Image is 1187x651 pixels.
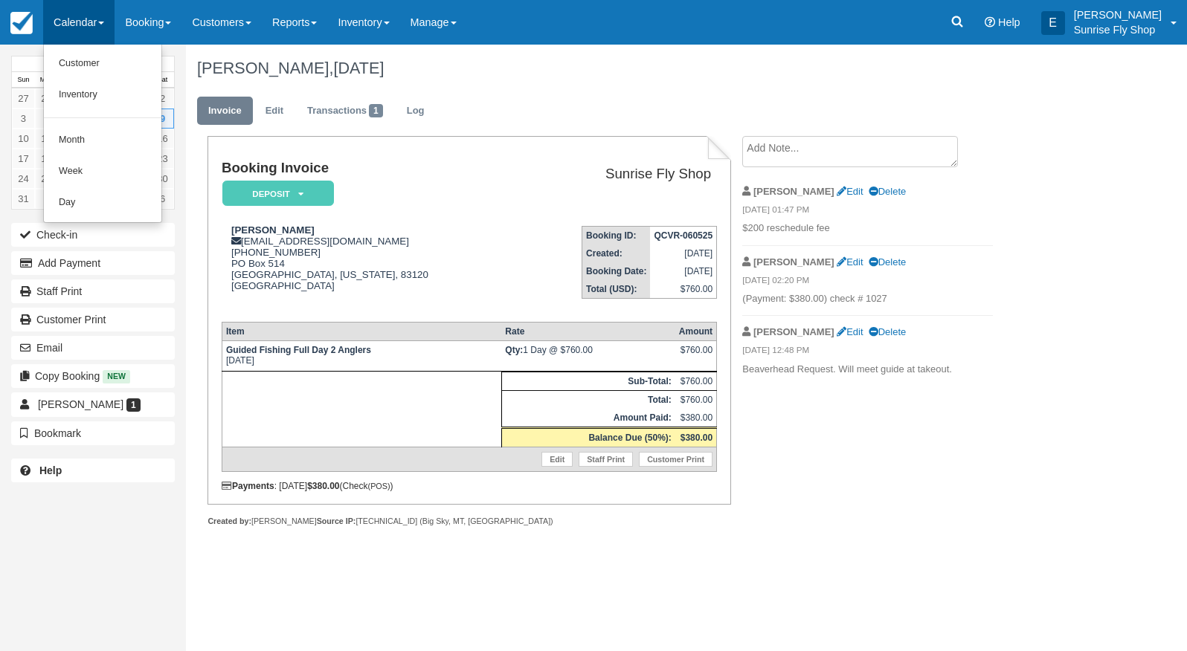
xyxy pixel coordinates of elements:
[254,97,295,126] a: Edit
[675,390,717,409] td: $760.00
[333,59,384,77] span: [DATE]
[11,336,175,360] button: Email
[639,452,712,467] a: Customer Print
[985,17,995,27] i: Help
[541,452,573,467] a: Edit
[35,149,58,169] a: 18
[35,88,58,108] a: 28
[501,390,675,409] th: Total:
[222,181,334,207] em: Deposit
[35,189,58,209] a: 1
[35,129,58,149] a: 11
[675,372,717,390] td: $760.00
[10,12,33,34] img: checkfront-main-nav-mini-logo.png
[396,97,436,126] a: Log
[681,433,712,443] strong: $380.00
[527,166,711,182] h2: Sunrise Fly Shop
[582,244,651,262] th: Created:
[679,345,712,367] div: $760.00
[231,224,315,236] strong: [PERSON_NAME]
[742,221,993,236] p: $200 reschedule fee
[998,16,1020,28] span: Help
[11,392,175,416] a: [PERSON_NAME] 1
[197,59,1065,77] h1: [PERSON_NAME],
[11,279,175,303] a: Staff Print
[151,189,174,209] a: 6
[208,516,730,527] div: [PERSON_NAME] [TECHNICAL_ID] (Big Sky, MT, [GEOGRAPHIC_DATA])
[126,398,141,412] span: 1
[869,326,906,337] a: Delete
[582,280,651,299] th: Total (USD):
[582,227,651,245] th: Booking ID:
[579,452,633,467] a: Staff Print
[12,169,35,189] a: 24
[582,262,651,280] th: Booking Date:
[11,459,175,482] a: Help
[501,322,675,340] th: Rate
[654,230,712,241] strong: QCVR-060525
[43,45,162,223] ul: Calendar
[197,97,253,126] a: Invoice
[222,481,274,491] strong: Payments
[753,186,834,197] strong: [PERSON_NAME]
[12,108,35,129] a: 3
[12,88,35,108] a: 27
[869,186,906,197] a: Delete
[103,370,130,383] span: New
[151,169,174,189] a: 30
[11,364,175,388] button: Copy Booking New
[368,482,390,490] small: (POS)
[11,251,175,275] button: Add Payment
[151,72,174,88] th: Sat
[869,256,906,268] a: Delete
[12,129,35,149] a: 10
[222,340,501,371] td: [DATE]
[44,48,161,80] a: Customer
[208,516,251,525] strong: Created by:
[44,80,161,111] a: Inventory
[650,280,716,299] td: $760.00
[151,88,174,108] a: 2
[650,244,716,262] td: [DATE]
[151,149,174,169] a: 23
[11,223,175,247] button: Check-in
[222,481,717,491] div: : [DATE] (Check )
[35,72,58,88] th: Mon
[1074,7,1162,22] p: [PERSON_NAME]
[742,344,993,360] em: [DATE] 12:48 PM
[222,224,521,310] div: [EMAIL_ADDRESS][DOMAIN_NAME] [PHONE_NUMBER] PO Box 514 [GEOGRAPHIC_DATA], [US_STATE], 83120 [GEOG...
[12,189,35,209] a: 31
[151,108,174,129] a: 9
[501,427,675,447] th: Balance Due (50%):
[501,409,675,428] th: Amount Paid:
[837,326,863,337] a: Edit
[222,161,521,176] h1: Booking Invoice
[650,262,716,280] td: [DATE]
[35,108,58,129] a: 4
[11,421,175,445] button: Bookmark
[675,409,717,428] td: $380.00
[44,156,161,187] a: Week
[222,180,329,207] a: Deposit
[35,169,58,189] a: 25
[44,125,161,156] a: Month
[837,186,863,197] a: Edit
[151,129,174,149] a: 16
[44,187,161,218] a: Day
[837,256,863,268] a: Edit
[742,292,993,306] p: (Payment: $380.00) check # 1027
[742,363,993,377] p: Beaverhead Request. Will meet guide at takeout.
[11,308,175,331] a: Customer Print
[742,274,993,291] em: [DATE] 02:20 PM
[222,322,501,340] th: Item
[39,464,62,476] b: Help
[12,149,35,169] a: 17
[675,322,717,340] th: Amount
[501,372,675,390] th: Sub-Total:
[12,72,35,88] th: Sun
[369,104,383,117] span: 1
[501,340,675,371] td: 1 Day @ $760.00
[753,256,834,268] strong: [PERSON_NAME]
[317,516,356,525] strong: Source IP:
[307,481,339,491] strong: $380.00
